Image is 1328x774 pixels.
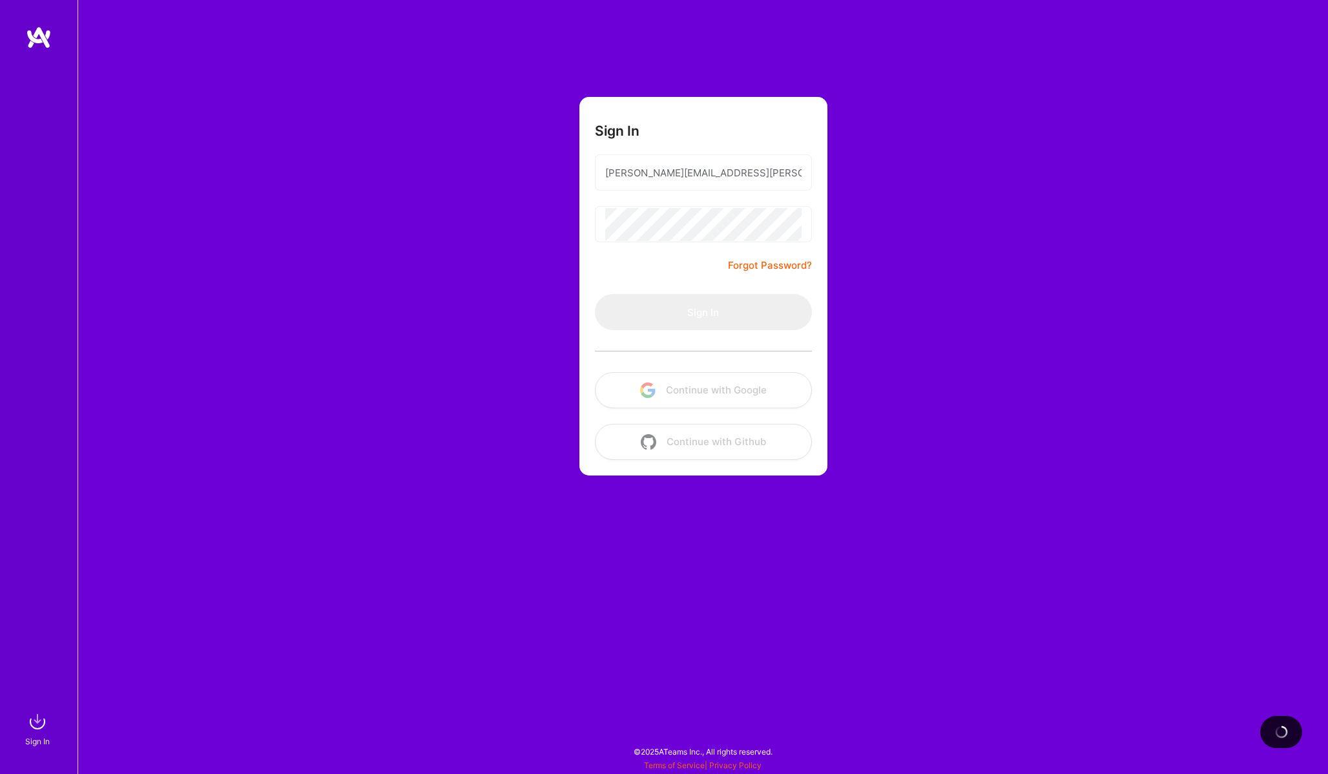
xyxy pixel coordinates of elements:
a: sign inSign In [27,709,50,748]
img: loading [1274,724,1289,740]
button: Continue with Github [595,424,812,460]
h3: Sign In [595,123,639,139]
span: | [644,760,762,770]
img: sign in [25,709,50,735]
button: Sign In [595,294,812,330]
img: logo [26,26,52,49]
div: © 2025 ATeams Inc., All rights reserved. [78,735,1328,768]
img: icon [640,382,656,398]
img: icon [641,434,656,450]
a: Terms of Service [644,760,705,770]
div: Sign In [25,735,50,748]
button: Continue with Google [595,372,812,408]
input: Email... [605,156,802,189]
a: Privacy Policy [709,760,762,770]
a: Forgot Password? [728,258,812,273]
